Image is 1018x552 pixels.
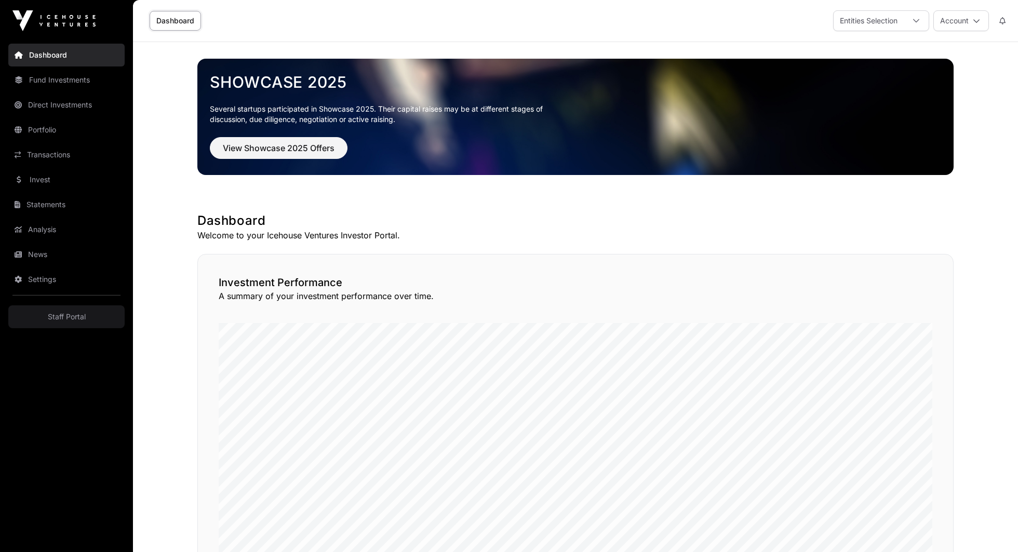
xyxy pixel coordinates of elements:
[197,229,954,241] p: Welcome to your Icehouse Ventures Investor Portal.
[197,212,954,229] h1: Dashboard
[12,10,96,31] img: Icehouse Ventures Logo
[150,11,201,31] a: Dashboard
[8,243,125,266] a: News
[8,305,125,328] a: Staff Portal
[8,268,125,291] a: Settings
[8,44,125,66] a: Dashboard
[197,59,954,175] img: Showcase 2025
[210,73,941,91] a: Showcase 2025
[8,69,125,91] a: Fund Investments
[8,93,125,116] a: Direct Investments
[8,193,125,216] a: Statements
[210,137,347,159] button: View Showcase 2025 Offers
[219,290,932,302] p: A summary of your investment performance over time.
[8,118,125,141] a: Portfolio
[834,11,904,31] div: Entities Selection
[223,142,334,154] span: View Showcase 2025 Offers
[210,104,559,125] p: Several startups participated in Showcase 2025. Their capital raises may be at different stages o...
[219,275,932,290] h2: Investment Performance
[210,147,347,158] a: View Showcase 2025 Offers
[8,143,125,166] a: Transactions
[933,10,989,31] button: Account
[8,168,125,191] a: Invest
[8,218,125,241] a: Analysis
